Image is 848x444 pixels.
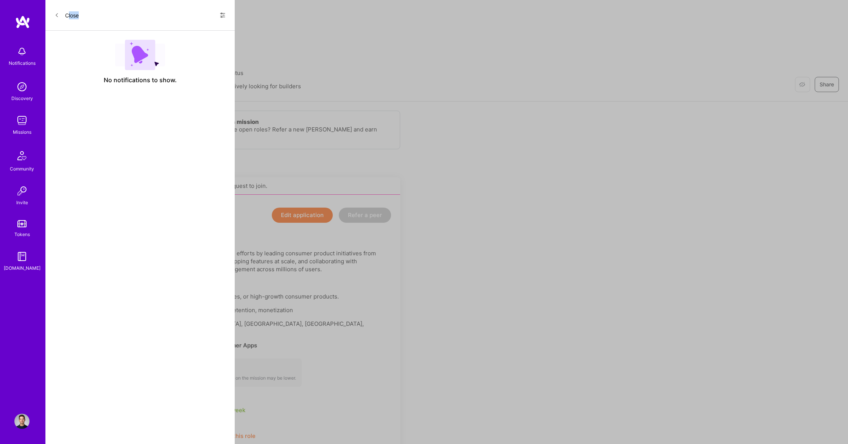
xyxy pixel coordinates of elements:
img: empty [115,40,165,70]
img: User Avatar [14,414,30,429]
div: Discovery [11,94,33,102]
a: User Avatar [12,414,31,429]
img: teamwork [14,113,30,128]
div: [DOMAIN_NAME] [4,264,41,272]
img: discovery [14,79,30,94]
div: Missions [13,128,31,136]
div: Community [10,165,34,173]
span: No notifications to show. [104,76,177,84]
img: tokens [17,220,26,227]
img: Community [13,147,31,165]
div: Invite [16,199,28,206]
img: guide book [14,249,30,264]
img: logo [15,15,30,29]
img: Invite [14,183,30,199]
button: Close [55,9,79,21]
div: Tokens [14,230,30,238]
